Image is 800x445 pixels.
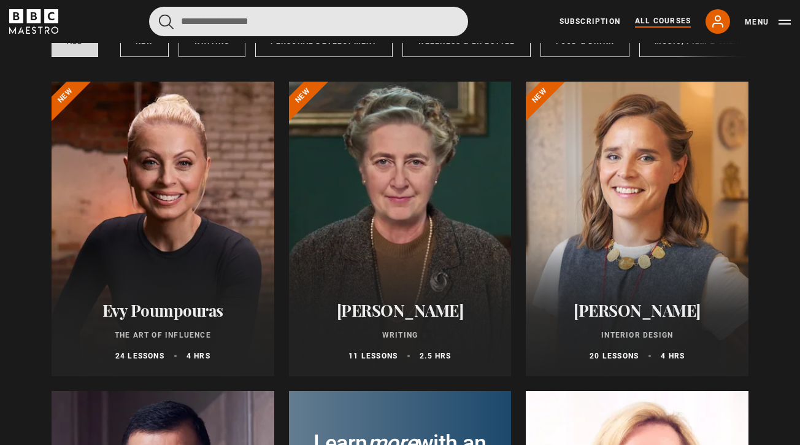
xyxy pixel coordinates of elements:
[590,350,639,362] p: 20 lessons
[540,301,734,320] h2: [PERSON_NAME]
[540,330,734,341] p: Interior Design
[66,301,260,320] h2: Evy Poumpouras
[745,16,791,28] button: Toggle navigation
[304,330,497,341] p: Writing
[66,330,260,341] p: The Art of Influence
[289,82,512,376] a: [PERSON_NAME] Writing 11 lessons 2.5 hrs New
[187,350,210,362] p: 4 hrs
[52,82,274,376] a: Evy Poumpouras The Art of Influence 24 lessons 4 hrs New
[635,15,691,28] a: All Courses
[661,350,685,362] p: 4 hrs
[420,350,451,362] p: 2.5 hrs
[159,14,174,29] button: Submit the search query
[115,350,164,362] p: 24 lessons
[526,82,748,376] a: [PERSON_NAME] Interior Design 20 lessons 4 hrs New
[9,9,58,34] svg: BBC Maestro
[348,350,398,362] p: 11 lessons
[149,7,468,36] input: Search
[560,16,620,27] a: Subscription
[304,301,497,320] h2: [PERSON_NAME]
